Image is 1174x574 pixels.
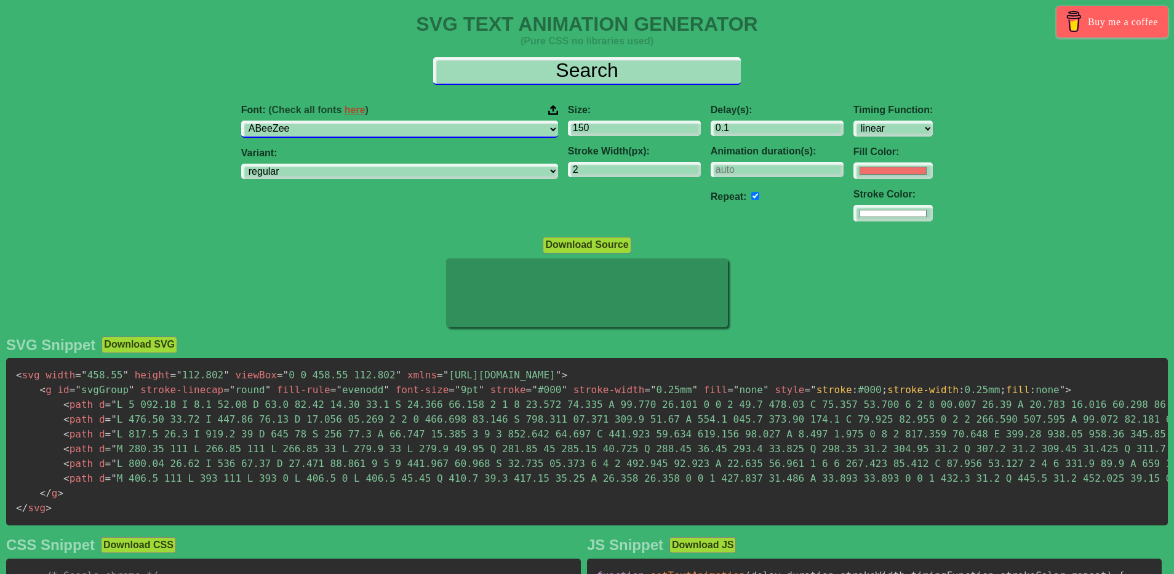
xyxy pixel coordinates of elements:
[882,384,888,396] span: ;
[751,192,759,200] input: auto
[63,428,70,440] span: <
[817,384,1060,396] span: #000 0.25mm none
[99,428,105,440] span: d
[16,369,22,381] span: <
[330,384,389,396] span: evenodd
[887,384,959,396] span: stroke-width
[561,384,567,396] span: "
[129,384,135,396] span: "
[526,384,567,396] span: #000
[40,384,46,396] span: <
[176,369,182,381] span: "
[230,384,236,396] span: "
[587,536,663,554] h2: JS Snippet
[568,105,701,116] label: Size:
[105,458,111,469] span: =
[959,384,965,396] span: :
[396,384,449,396] span: font-size
[852,384,858,396] span: :
[99,399,105,410] span: d
[268,105,369,115] span: (Check all fonts )
[46,502,52,514] span: >
[704,384,728,396] span: fill
[46,369,75,381] span: width
[16,369,40,381] span: svg
[40,487,52,499] span: </
[170,369,177,381] span: =
[63,443,93,455] span: path
[63,472,93,484] span: path
[283,369,289,381] span: "
[111,458,117,469] span: "
[437,369,561,381] span: [URL][DOMAIN_NAME]
[63,458,93,469] span: path
[99,472,105,484] span: d
[711,121,844,136] input: 0.1s
[711,162,844,177] input: auto
[105,472,111,484] span: =
[111,399,117,410] span: "
[277,369,401,381] span: 0 0 458.55 112.802
[1065,384,1071,396] span: >
[433,57,741,85] input: Input Text Here
[644,384,650,396] span: =
[277,384,330,396] span: fill-rule
[853,105,933,116] label: Timing Function:
[241,148,558,159] label: Variant:
[383,384,389,396] span: "
[727,384,769,396] span: none
[40,487,58,499] span: g
[70,384,135,396] span: svgGroup
[75,369,129,381] span: 458.55
[135,369,170,381] span: height
[99,443,105,455] span: d
[63,399,70,410] span: <
[1030,384,1036,396] span: :
[105,428,111,440] span: =
[223,384,271,396] span: round
[122,369,129,381] span: "
[775,384,804,396] span: style
[63,399,93,410] span: path
[236,369,277,381] span: viewBox
[650,384,657,396] span: "
[1006,384,1030,396] span: fill
[479,384,485,396] span: "
[1000,384,1006,396] span: ;
[99,413,105,425] span: d
[711,191,747,202] label: Repeat:
[63,472,70,484] span: <
[396,369,402,381] span: "
[407,369,437,381] span: xmlns
[804,384,816,396] span: ="
[57,384,69,396] span: id
[561,369,567,381] span: >
[102,337,177,353] button: Download SVG
[437,369,443,381] span: =
[63,413,70,425] span: <
[277,369,283,381] span: =
[853,189,933,200] label: Stroke Color:
[6,337,95,354] h2: SVG Snippet
[330,384,337,396] span: =
[526,384,532,396] span: =
[265,384,271,396] span: "
[727,384,733,396] span: =
[57,487,63,499] span: >
[105,399,111,410] span: =
[223,369,230,381] span: "
[63,458,70,469] span: <
[105,443,111,455] span: =
[170,369,230,381] span: 112.802
[111,413,117,425] span: "
[573,384,645,396] span: stroke-width
[711,105,844,116] label: Delay(s):
[568,121,701,136] input: 100
[111,472,117,484] span: "
[105,413,111,425] span: =
[111,443,117,455] span: "
[111,428,117,440] span: "
[223,384,230,396] span: =
[568,162,701,177] input: 2px
[763,384,769,396] span: "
